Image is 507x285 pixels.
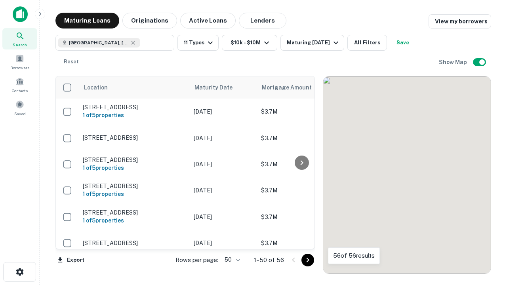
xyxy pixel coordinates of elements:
button: Save your search to get updates of matches that match your search criteria. [390,35,416,51]
a: View my borrowers [429,14,491,28]
span: Borrowers [10,65,29,71]
div: 50 [221,254,241,266]
p: [STREET_ADDRESS] [83,104,186,111]
p: [STREET_ADDRESS] [83,156,186,163]
p: $3.7M [261,134,340,142]
button: Active Loans [180,13,236,28]
th: Maturity Date [190,76,257,99]
th: Mortgage Amount [257,76,344,99]
iframe: Chat Widget [467,222,507,260]
p: [DATE] [194,186,253,195]
div: 0 0 [323,76,491,274]
span: Location [84,83,108,92]
button: Originations [122,13,177,28]
p: [DATE] [194,239,253,247]
p: $3.7M [261,107,340,116]
button: Lenders [239,13,286,28]
span: Mortgage Amount [262,83,322,92]
p: 1–50 of 56 [254,255,284,265]
button: $10k - $10M [222,35,277,51]
span: Maturity Date [194,83,243,92]
h6: 1 of 5 properties [83,111,186,120]
p: [STREET_ADDRESS] [83,134,186,141]
p: [STREET_ADDRESS] [83,239,186,247]
p: [DATE] [194,213,253,221]
span: Saved [14,110,26,117]
button: Export [55,254,86,266]
p: $3.7M [261,239,340,247]
a: Search [2,28,37,49]
p: $3.7M [261,186,340,195]
button: Maturing Loans [55,13,119,28]
p: 56 of 56 results [333,251,375,260]
div: Maturing [DATE] [287,38,341,47]
p: [STREET_ADDRESS] [83,209,186,216]
p: $3.7M [261,213,340,221]
h6: 1 of 5 properties [83,190,186,198]
button: Go to next page [301,254,314,266]
button: 11 Types [177,35,219,51]
p: Rows per page: [175,255,218,265]
p: [DATE] [194,107,253,116]
h6: 1 of 5 properties [83,216,186,225]
p: [STREET_ADDRESS] [83,182,186,190]
img: capitalize-icon.png [13,6,28,22]
span: Contacts [12,87,28,94]
a: Contacts [2,74,37,95]
button: Maturing [DATE] [280,35,344,51]
h6: 1 of 5 properties [83,163,186,172]
th: Location [79,76,190,99]
a: Borrowers [2,51,37,72]
h6: Show Map [439,58,468,66]
span: Search [13,42,27,48]
p: $3.7M [261,160,340,169]
span: [GEOGRAPHIC_DATA], [GEOGRAPHIC_DATA] [69,39,128,46]
p: [DATE] [194,134,253,142]
button: Reset [59,54,84,70]
p: [DATE] [194,160,253,169]
a: Saved [2,97,37,118]
button: All Filters [347,35,387,51]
